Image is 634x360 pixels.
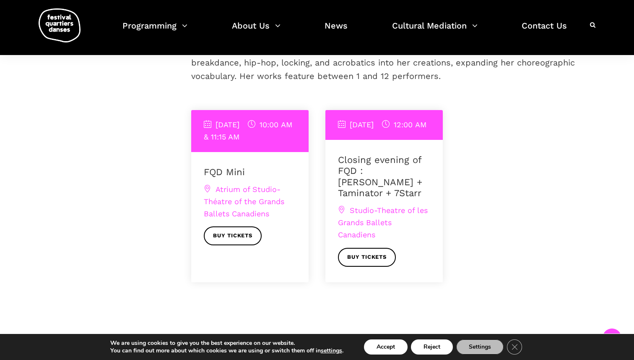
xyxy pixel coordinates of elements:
[110,339,343,347] p: We are using cookies to give you the best experience on our website.
[456,339,504,355] button: Settings
[338,248,396,267] a: Buy tickets
[364,339,408,355] button: Accept
[507,339,522,355] button: Close GDPR Cookie Banner
[392,18,478,43] a: Cultural Mediation
[321,347,342,355] button: settings
[110,347,343,355] p: You can find out more about which cookies we are using or switch them off in .
[338,155,422,198] a: Closing evening of FQD : [PERSON_NAME] + Taminator + 7Starr
[204,120,239,129] span: [DATE]
[325,18,348,43] a: News
[382,120,426,129] span: 12:00 AM
[39,8,81,42] img: logo-fqd-med
[204,120,292,141] span: 10:00 AM & 11:15 AM
[338,120,374,129] span: [DATE]
[338,206,428,239] span: Studio-Theatre of les Grands Ballets Canadiens
[522,18,567,43] a: Contact Us
[122,18,187,43] a: Programming
[204,167,245,177] a: FQD Mini
[232,18,281,43] a: About Us
[411,339,453,355] button: Reject
[204,185,284,218] span: Atrium of Studio-Théatre of the Grands Ballets Canadiens
[204,226,262,245] a: Buy tickets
